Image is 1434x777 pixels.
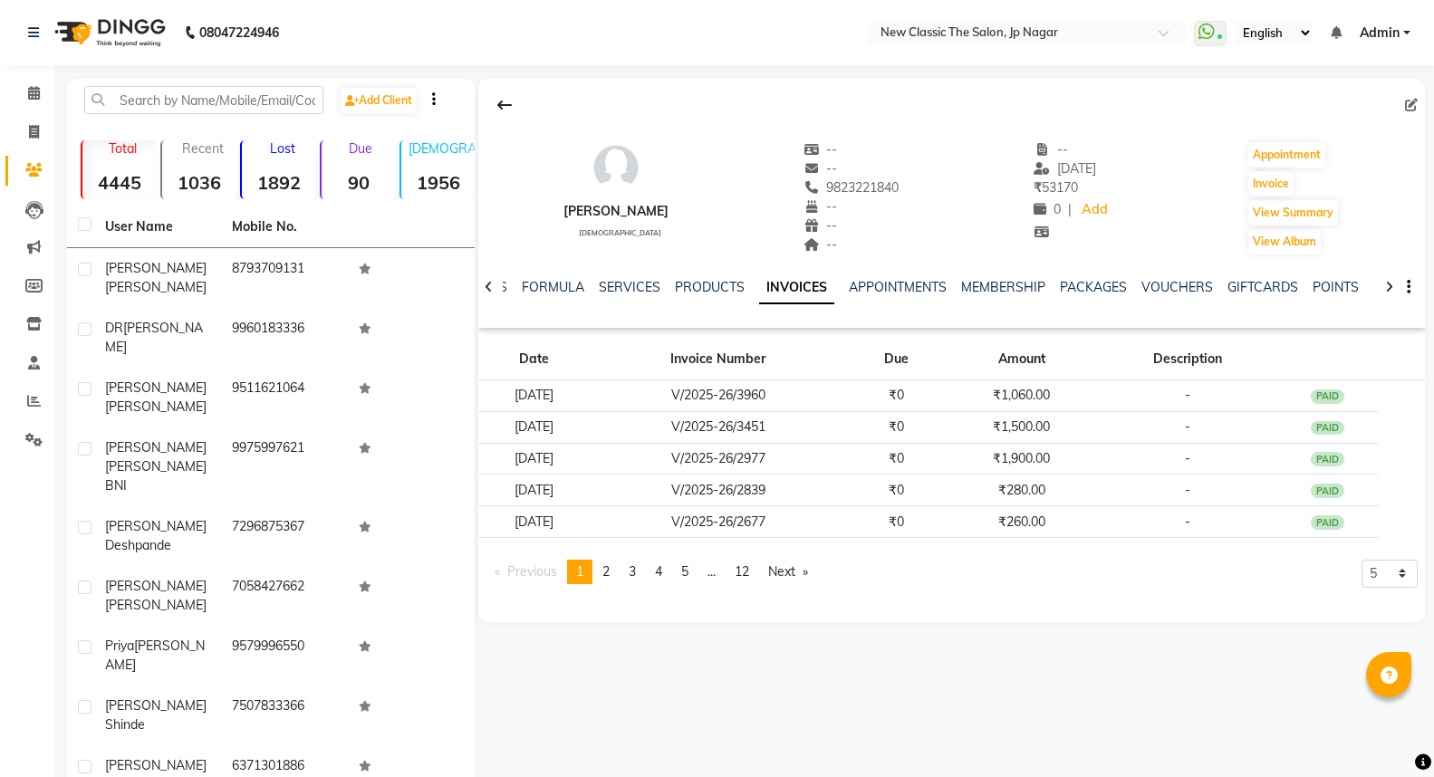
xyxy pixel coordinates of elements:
[1034,179,1078,196] span: 53170
[1068,200,1072,219] span: |
[735,563,749,580] span: 12
[105,379,207,396] span: [PERSON_NAME]
[221,308,348,368] td: 9960183336
[105,537,171,553] span: deshpande
[1248,200,1338,225] button: View Summary
[804,217,838,234] span: --
[105,320,203,355] span: [PERSON_NAME]
[401,171,476,194] strong: 1956
[1185,387,1190,403] span: -
[1060,279,1127,295] a: PACKAGES
[846,475,947,506] td: ₹0
[675,279,745,295] a: PRODUCTS
[849,279,947,295] a: APPOINTMENTS
[759,560,817,584] a: Next
[591,339,845,380] th: Invoice Number
[1034,141,1068,158] span: --
[325,140,396,157] p: Due
[94,206,221,248] th: User Name
[341,88,417,113] a: Add Client
[1079,197,1111,223] a: Add
[105,518,207,534] span: [PERSON_NAME]
[1185,450,1190,466] span: -
[655,563,662,580] span: 4
[478,506,591,538] td: [DATE]
[579,228,661,237] span: [DEMOGRAPHIC_DATA]
[169,140,236,157] p: Recent
[46,7,170,58] img: logo
[478,443,591,475] td: [DATE]
[1311,421,1345,436] div: PAID
[486,560,818,584] nav: Pagination
[1311,452,1345,466] div: PAID
[105,260,207,276] span: [PERSON_NAME]
[1034,179,1042,196] span: ₹
[681,563,688,580] span: 5
[1358,705,1416,759] iframe: chat widget
[221,506,348,566] td: 7296875367
[804,198,838,215] span: --
[599,279,660,295] a: SERVICES
[1248,171,1294,197] button: Invoice
[105,458,207,494] span: [PERSON_NAME] BNI
[947,380,1097,412] td: ₹1,060.00
[1248,142,1325,168] button: Appointment
[90,140,157,157] p: Total
[84,86,323,114] input: Search by Name/Mobile/Email/Code
[846,380,947,412] td: ₹0
[478,475,591,506] td: [DATE]
[947,339,1097,380] th: Amount
[1360,24,1400,43] span: Admin
[804,141,838,158] span: --
[221,427,348,506] td: 9975997621
[947,411,1097,443] td: ₹1,500.00
[105,398,207,415] span: [PERSON_NAME]
[589,140,643,195] img: avatar
[846,443,947,475] td: ₹0
[221,206,348,248] th: Mobile No.
[507,563,557,580] span: Previous
[1185,418,1190,435] span: -
[105,638,205,673] span: [PERSON_NAME]
[105,279,207,295] span: [PERSON_NAME]
[1034,160,1096,177] span: [DATE]
[846,339,947,380] th: Due
[591,506,845,538] td: V/2025-26/2677
[322,171,396,194] strong: 90
[105,320,123,336] span: DR
[1034,201,1061,217] span: 0
[478,380,591,412] td: [DATE]
[846,411,947,443] td: ₹0
[105,439,207,456] span: [PERSON_NAME]
[1097,339,1278,380] th: Description
[1313,279,1359,295] a: POINTS
[1311,515,1345,530] div: PAID
[105,757,207,773] span: [PERSON_NAME]
[961,279,1045,295] a: MEMBERSHIP
[1311,484,1345,498] div: PAID
[522,279,584,295] a: FORMULA
[478,339,591,380] th: Date
[947,506,1097,538] td: ₹260.00
[1185,513,1190,530] span: -
[105,716,145,733] span: shinde
[846,506,947,538] td: ₹0
[947,443,1097,475] td: ₹1,900.00
[242,171,316,194] strong: 1892
[563,202,669,221] div: [PERSON_NAME]
[1248,229,1321,254] button: View Album
[221,686,348,745] td: 7507833366
[804,179,900,196] span: 9823221840
[486,88,524,122] div: Back to Client
[221,626,348,686] td: 9579996550
[105,578,207,594] span: [PERSON_NAME]
[947,475,1097,506] td: ₹280.00
[105,697,207,714] span: [PERSON_NAME]
[707,563,716,580] span: ...
[591,475,845,506] td: V/2025-26/2839
[1141,279,1213,295] a: VOUCHERS
[804,236,838,253] span: --
[221,248,348,308] td: 8793709131
[105,597,207,613] span: [PERSON_NAME]
[478,411,591,443] td: [DATE]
